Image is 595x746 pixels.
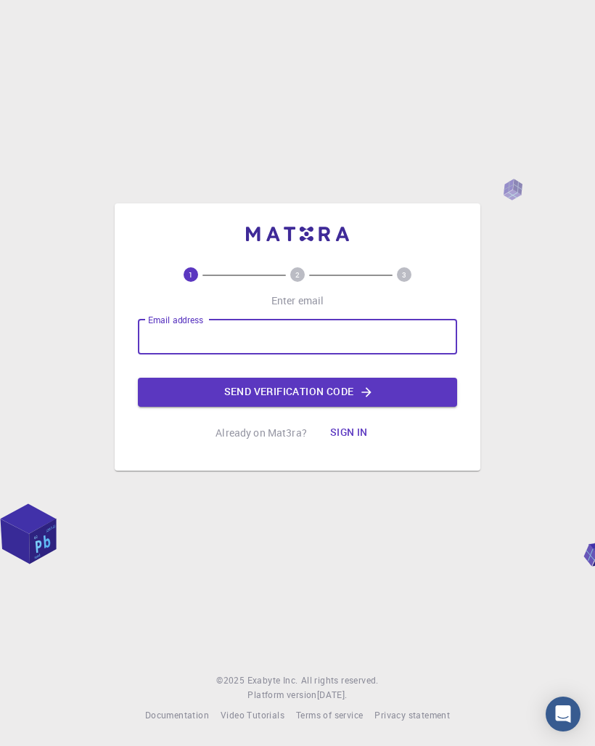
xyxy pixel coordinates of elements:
span: [DATE] . [317,689,348,700]
text: 3 [402,269,406,280]
span: Exabyte Inc. [247,674,298,686]
span: Platform version [247,688,316,702]
a: Exabyte Inc. [247,673,298,688]
span: All rights reserved. [301,673,379,688]
p: Enter email [271,293,324,308]
a: Privacy statement [374,708,450,723]
button: Send verification code [138,378,457,407]
text: 1 [189,269,193,280]
a: Terms of service [296,708,363,723]
span: © 2025 [216,673,247,688]
div: Open Intercom Messenger [546,697,580,731]
button: Sign in [319,418,379,447]
a: [DATE]. [317,688,348,702]
span: Documentation [145,709,209,721]
span: Video Tutorials [221,709,284,721]
label: Email address [148,314,203,326]
p: Already on Mat3ra? [216,426,307,440]
text: 2 [295,269,300,280]
a: Video Tutorials [221,708,284,723]
span: Privacy statement [374,709,450,721]
a: Documentation [145,708,209,723]
span: Terms of service [296,709,363,721]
